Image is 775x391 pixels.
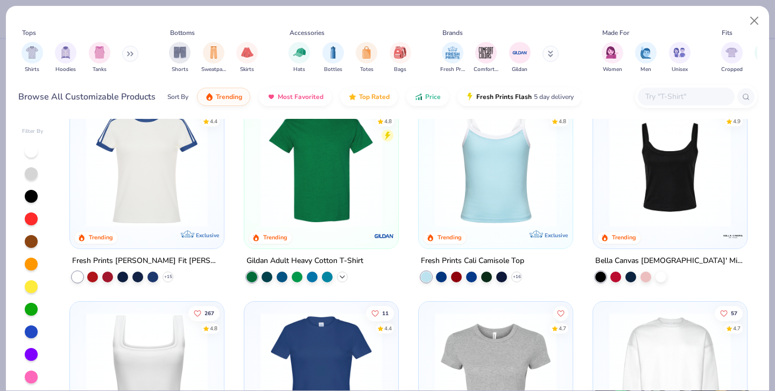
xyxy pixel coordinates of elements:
[595,254,745,267] div: Bella Canvas [DEMOGRAPHIC_DATA]' Micro Ribbed Scoop Tank
[197,88,250,106] button: Trending
[721,66,743,74] span: Cropped
[25,66,39,74] span: Shirts
[170,28,195,38] div: Bottoms
[205,93,214,101] img: trending.gif
[267,93,276,101] img: most_fav.gif
[22,42,43,74] div: filter for Shirts
[442,28,463,38] div: Brands
[366,305,394,321] button: Like
[602,42,623,74] div: filter for Women
[324,66,342,74] span: Bottles
[356,42,377,74] button: filter button
[89,42,110,74] div: filter for Tanks
[394,66,406,74] span: Bags
[22,42,43,74] button: filter button
[374,225,395,246] img: Gildan logo
[167,92,188,102] div: Sort By
[425,93,441,101] span: Price
[390,42,411,74] div: filter for Bags
[205,310,215,316] span: 267
[293,46,306,59] img: Hats Image
[288,42,310,74] div: filter for Hats
[672,66,688,74] span: Unisex
[721,42,743,74] button: filter button
[89,42,110,74] button: filter button
[55,42,76,74] button: filter button
[216,93,242,101] span: Trending
[733,324,741,332] div: 4.7
[240,66,254,74] span: Skirts
[715,305,743,321] button: Like
[278,93,323,101] span: Most Favorited
[327,46,339,59] img: Bottles Image
[94,46,105,59] img: Tanks Image
[356,42,377,74] div: filter for Totes
[361,46,372,59] img: Totes Image
[322,42,344,74] div: filter for Bottles
[18,90,156,103] div: Browse All Customizable Products
[602,42,623,74] button: filter button
[421,254,524,267] div: Fresh Prints Cali Camisole Top
[721,42,743,74] div: filter for Cropped
[731,310,737,316] span: 57
[602,28,629,38] div: Made For
[164,273,172,280] span: + 15
[93,66,107,74] span: Tanks
[640,66,651,74] span: Men
[288,42,310,74] button: filter button
[509,42,531,74] button: filter button
[55,42,76,74] div: filter for Hoodies
[606,46,618,59] img: Women Image
[259,88,332,106] button: Most Favorited
[445,45,461,61] img: Fresh Prints Image
[429,105,562,227] img: a25d9891-da96-49f3-a35e-76288174bf3a
[394,46,406,59] img: Bags Image
[512,273,520,280] span: + 16
[210,117,218,125] div: 4.4
[474,42,498,74] button: filter button
[440,42,465,74] div: filter for Fresh Prints
[210,324,218,332] div: 4.8
[545,231,568,238] span: Exclusive
[635,42,657,74] div: filter for Men
[476,93,532,101] span: Fresh Prints Flash
[236,42,258,74] div: filter for Skirts
[340,88,398,106] button: Top Rated
[359,93,390,101] span: Top Rated
[406,88,449,106] button: Price
[603,66,622,74] span: Women
[474,42,498,74] div: filter for Comfort Colors
[474,66,498,74] span: Comfort Colors
[635,42,657,74] button: filter button
[644,90,727,103] input: Try "T-Shirt"
[236,42,258,74] button: filter button
[559,117,566,125] div: 4.8
[201,42,226,74] div: filter for Sweatpants
[733,117,741,125] div: 4.9
[722,28,732,38] div: Fits
[22,28,36,38] div: Tops
[22,127,44,136] div: Filter By
[382,310,389,316] span: 11
[348,93,357,101] img: TopRated.gif
[512,66,527,74] span: Gildan
[201,42,226,74] button: filter button
[384,117,392,125] div: 4.8
[553,305,568,321] button: Like
[440,66,465,74] span: Fresh Prints
[722,225,743,246] img: Bella + Canvas logo
[169,42,191,74] div: filter for Shorts
[440,42,465,74] button: filter button
[673,46,686,59] img: Unisex Image
[509,42,531,74] div: filter for Gildan
[604,105,736,227] img: 8af284bf-0d00-45ea-9003-ce4b9a3194ad
[360,66,374,74] span: Totes
[196,231,219,238] span: Exclusive
[725,46,738,59] img: Cropped Image
[246,254,363,267] div: Gildan Adult Heavy Cotton T-Shirt
[169,42,191,74] button: filter button
[201,66,226,74] span: Sweatpants
[387,105,520,227] img: c7959168-479a-4259-8c5e-120e54807d6b
[744,11,765,31] button: Close
[189,305,220,321] button: Like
